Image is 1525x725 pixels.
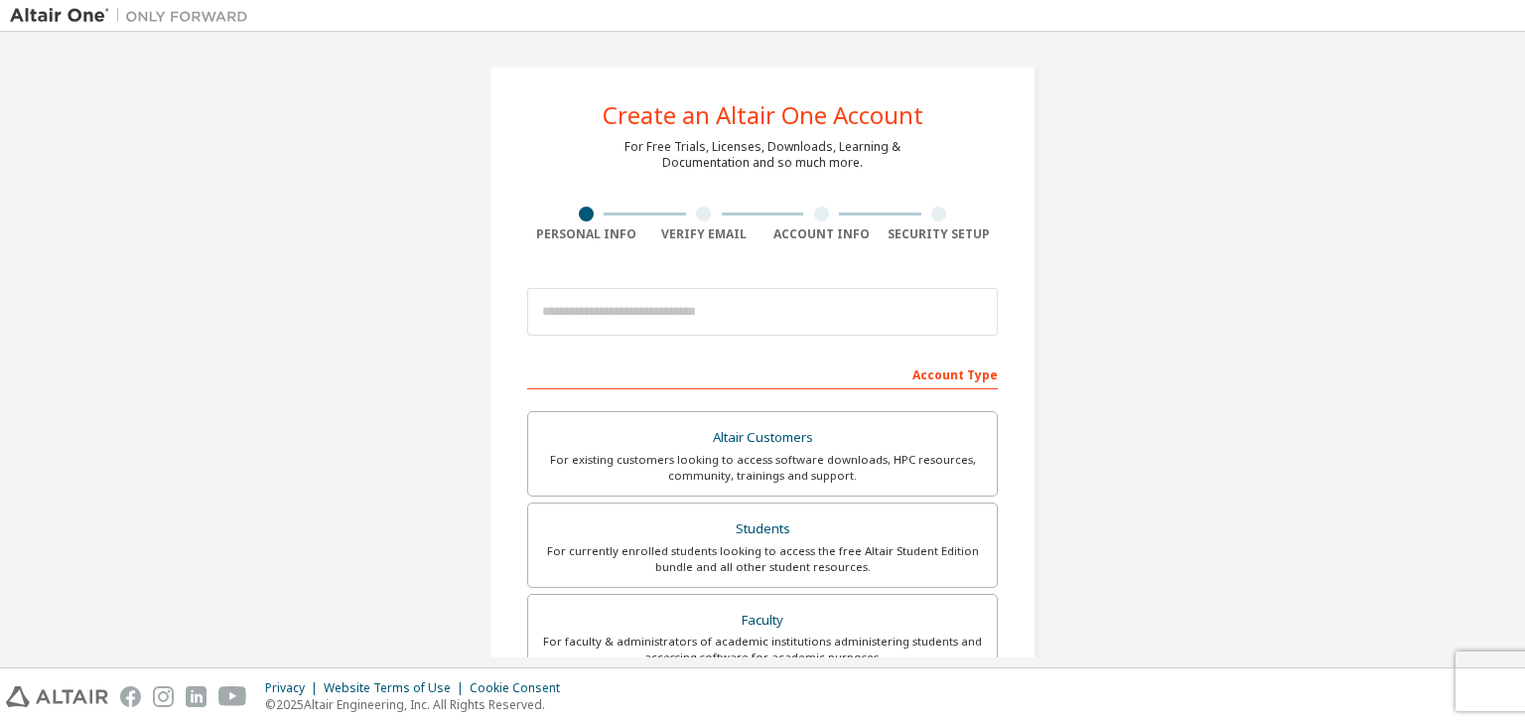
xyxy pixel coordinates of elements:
[120,686,141,707] img: facebook.svg
[265,680,324,696] div: Privacy
[10,6,258,26] img: Altair One
[265,696,572,713] p: © 2025 Altair Engineering, Inc. All Rights Reserved.
[881,226,999,242] div: Security Setup
[527,358,998,389] div: Account Type
[540,452,985,484] div: For existing customers looking to access software downloads, HPC resources, community, trainings ...
[6,686,108,707] img: altair_logo.svg
[540,634,985,665] div: For faculty & administrators of academic institutions administering students and accessing softwa...
[324,680,470,696] div: Website Terms of Use
[762,226,881,242] div: Account Info
[470,680,572,696] div: Cookie Consent
[603,103,923,127] div: Create an Altair One Account
[153,686,174,707] img: instagram.svg
[540,515,985,543] div: Students
[645,226,763,242] div: Verify Email
[540,607,985,635] div: Faculty
[624,139,901,171] div: For Free Trials, Licenses, Downloads, Learning & Documentation and so much more.
[527,226,645,242] div: Personal Info
[218,686,247,707] img: youtube.svg
[186,686,207,707] img: linkedin.svg
[540,424,985,452] div: Altair Customers
[540,543,985,575] div: For currently enrolled students looking to access the free Altair Student Edition bundle and all ...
